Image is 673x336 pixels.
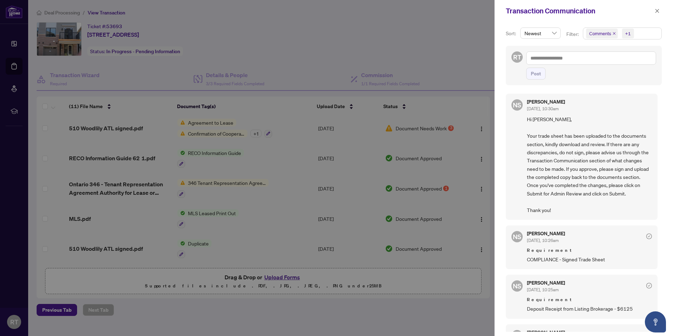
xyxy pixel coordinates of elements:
h5: [PERSON_NAME] [527,280,565,285]
span: Requirement [527,296,652,303]
span: Comments [586,29,618,38]
button: Post [526,68,546,80]
p: Filter: [566,30,580,38]
div: Transaction Communication [506,6,653,16]
p: Sort: [506,30,517,37]
button: Open asap [645,311,666,332]
span: close [612,32,616,35]
span: Newest [524,28,556,38]
span: check-circle [646,283,652,288]
span: NS [513,100,521,110]
span: Requirement [527,247,652,254]
span: RT [513,52,521,62]
div: +1 [625,30,631,37]
span: NS [513,281,521,291]
span: Deposit Receipt from Listing Brokerage - $6125 [527,305,652,313]
span: COMPLIANCE - Signed Trade Sheet [527,255,652,263]
span: Hi [PERSON_NAME], Your trade sheet has been uploaded to the documents section, kindly download an... [527,115,652,214]
span: [DATE], 10:26am [527,238,559,243]
h5: [PERSON_NAME] [527,231,565,236]
h5: [PERSON_NAME] [527,330,565,335]
h5: [PERSON_NAME] [527,99,565,104]
span: [DATE], 10:25am [527,287,559,292]
span: NS [513,232,521,242]
span: [DATE], 10:30am [527,106,559,111]
span: close [655,8,660,13]
span: Comments [589,30,611,37]
span: check-circle [646,234,652,239]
